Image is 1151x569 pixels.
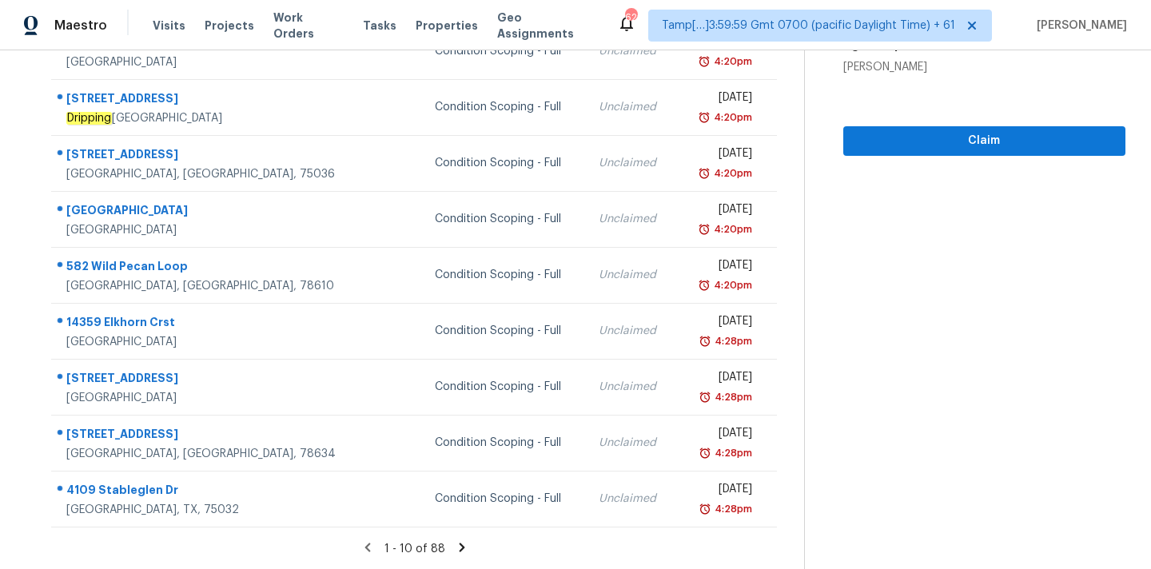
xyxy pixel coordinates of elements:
[689,481,752,501] div: [DATE]
[711,277,752,293] div: 4:20pm
[497,10,598,42] span: Geo Assignments
[699,501,711,517] img: Overdue Alarm Icon
[689,145,752,165] div: [DATE]
[1030,18,1127,34] span: [PERSON_NAME]
[435,155,574,171] div: Condition Scoping - Full
[66,426,360,446] div: [STREET_ADDRESS]
[66,314,360,334] div: 14359 Elkhorn Crst
[66,446,360,462] div: [GEOGRAPHIC_DATA], [GEOGRAPHIC_DATA], 78634
[856,131,1113,151] span: Claim
[599,99,663,115] div: Unclaimed
[599,491,663,507] div: Unclaimed
[153,18,185,34] span: Visits
[435,267,574,283] div: Condition Scoping - Full
[435,99,574,115] div: Condition Scoping - Full
[66,54,360,70] div: [GEOGRAPHIC_DATA]
[205,18,254,34] span: Projects
[699,389,711,405] img: Overdue Alarm Icon
[435,379,574,395] div: Condition Scoping - Full
[435,435,574,451] div: Condition Scoping - Full
[599,43,663,59] div: Unclaimed
[273,10,344,42] span: Work Orders
[66,146,360,166] div: [STREET_ADDRESS]
[435,211,574,227] div: Condition Scoping - Full
[66,278,360,294] div: [GEOGRAPHIC_DATA], [GEOGRAPHIC_DATA], 78610
[66,202,360,222] div: [GEOGRAPHIC_DATA]
[843,126,1125,156] button: Claim
[843,59,952,75] div: [PERSON_NAME]
[66,390,360,406] div: [GEOGRAPHIC_DATA]
[689,90,752,109] div: [DATE]
[711,333,752,349] div: 4:28pm
[66,112,112,125] em: Dripping
[689,313,752,333] div: [DATE]
[698,277,711,293] img: Overdue Alarm Icon
[698,54,711,70] img: Overdue Alarm Icon
[66,502,360,518] div: [GEOGRAPHIC_DATA], TX, 75032
[416,18,478,34] span: Properties
[711,221,752,237] div: 4:20pm
[711,445,752,461] div: 4:28pm
[66,482,360,502] div: 4109 Stableglen Dr
[689,369,752,389] div: [DATE]
[698,165,711,181] img: Overdue Alarm Icon
[435,43,574,59] div: Condition Scoping - Full
[599,155,663,171] div: Unclaimed
[384,543,445,555] span: 1 - 10 of 88
[699,333,711,349] img: Overdue Alarm Icon
[599,379,663,395] div: Unclaimed
[689,257,752,277] div: [DATE]
[66,370,360,390] div: [STREET_ADDRESS]
[66,334,360,350] div: [GEOGRAPHIC_DATA]
[66,166,360,182] div: [GEOGRAPHIC_DATA], [GEOGRAPHIC_DATA], 75036
[662,18,955,34] span: Tamp[…]3:59:59 Gmt 0700 (pacific Daylight Time) + 61
[599,211,663,227] div: Unclaimed
[599,267,663,283] div: Unclaimed
[698,109,711,125] img: Overdue Alarm Icon
[66,222,360,238] div: [GEOGRAPHIC_DATA]
[711,109,752,125] div: 4:20pm
[698,221,711,237] img: Overdue Alarm Icon
[711,165,752,181] div: 4:20pm
[54,18,107,34] span: Maestro
[66,258,360,278] div: 582 Wild Pecan Loop
[625,10,636,26] div: 622
[435,323,574,339] div: Condition Scoping - Full
[711,501,752,517] div: 4:28pm
[711,389,752,405] div: 4:28pm
[435,491,574,507] div: Condition Scoping - Full
[689,201,752,221] div: [DATE]
[66,90,360,110] div: [STREET_ADDRESS]
[599,435,663,451] div: Unclaimed
[66,110,360,126] div: [GEOGRAPHIC_DATA]
[699,445,711,461] img: Overdue Alarm Icon
[711,54,752,70] div: 4:20pm
[689,425,752,445] div: [DATE]
[363,20,396,31] span: Tasks
[599,323,663,339] div: Unclaimed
